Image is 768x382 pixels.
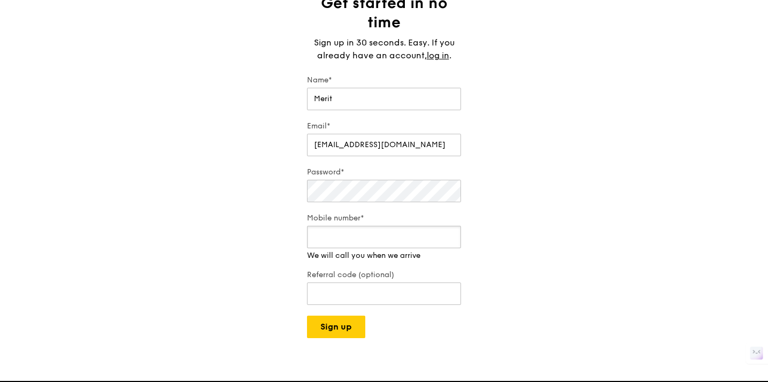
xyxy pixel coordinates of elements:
[307,167,461,178] label: Password*
[307,213,461,224] label: Mobile number*
[307,316,365,338] button: Sign up
[307,121,461,132] label: Email*
[307,75,461,86] label: Name*
[427,49,449,62] a: log in
[307,270,461,280] label: Referral code (optional)
[449,50,451,60] span: .
[314,37,455,60] span: Sign up in 30 seconds. Easy. If you already have an account,
[307,250,461,261] div: We will call you when we arrive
